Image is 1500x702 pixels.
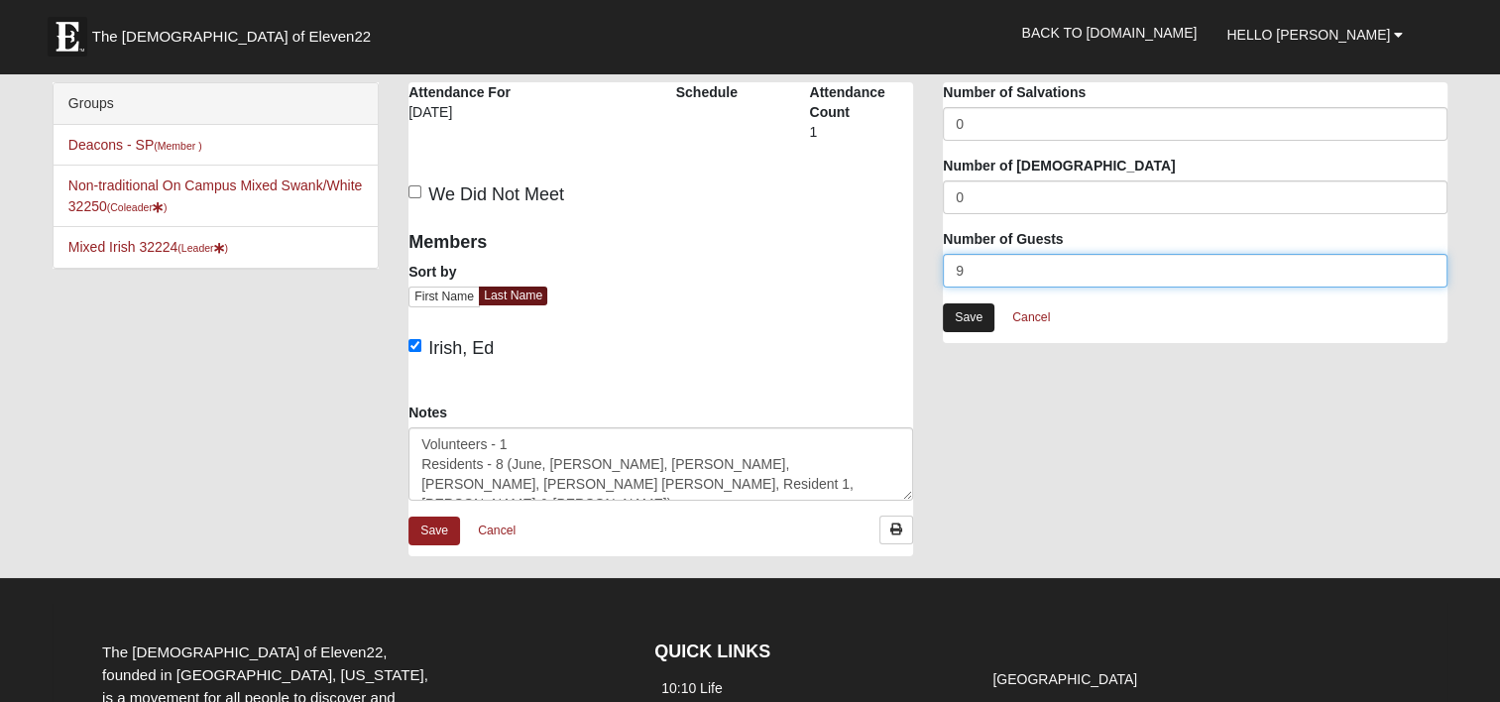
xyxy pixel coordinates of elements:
label: Notes [408,403,447,422]
a: Non-traditional On Campus Mixed Swank/White 32250(Coleader) [68,177,362,214]
label: Attendance Count [809,82,913,122]
label: Number of [DEMOGRAPHIC_DATA] [943,156,1175,175]
a: The [DEMOGRAPHIC_DATA] of Eleven22 [38,7,434,57]
span: The [DEMOGRAPHIC_DATA] of Eleven22 [92,27,371,47]
a: Back to [DOMAIN_NAME] [1006,8,1212,58]
span: Hello [PERSON_NAME] [1226,27,1390,43]
label: Number of Salvations [943,82,1086,102]
a: Hello [PERSON_NAME] [1212,10,1418,59]
div: 1 [809,122,913,156]
input: We Did Not Meet [408,185,421,198]
input: Irish, Ed [408,339,421,352]
label: Number of Guests [943,229,1063,249]
label: Attendance For [408,82,511,102]
small: (Coleader ) [107,201,168,213]
span: Irish, Ed [428,338,494,358]
a: Print Attendance Roster [879,516,913,544]
small: (Member ) [154,140,201,152]
a: First Name [408,287,480,307]
a: Save [408,517,460,545]
a: Save [943,303,994,332]
label: Sort by [408,262,456,282]
span: We Did Not Meet [428,184,564,204]
textarea: Volunteers - 1 Residents - 8 (June, [PERSON_NAME], [PERSON_NAME], [PERSON_NAME], [PERSON_NAME] [P... [408,427,913,501]
a: Deacons - SP(Member ) [68,137,202,153]
a: Mixed Irish 32224(Leader) [68,239,228,255]
h4: Members [408,232,646,254]
div: [DATE] [408,102,513,136]
h4: QUICK LINKS [654,642,956,663]
a: Cancel [999,302,1063,333]
a: Cancel [465,516,528,546]
img: Eleven22 logo [48,17,87,57]
div: Groups [54,83,378,125]
a: Last Name [479,287,547,305]
small: (Leader ) [177,242,228,254]
label: Schedule [676,82,738,102]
